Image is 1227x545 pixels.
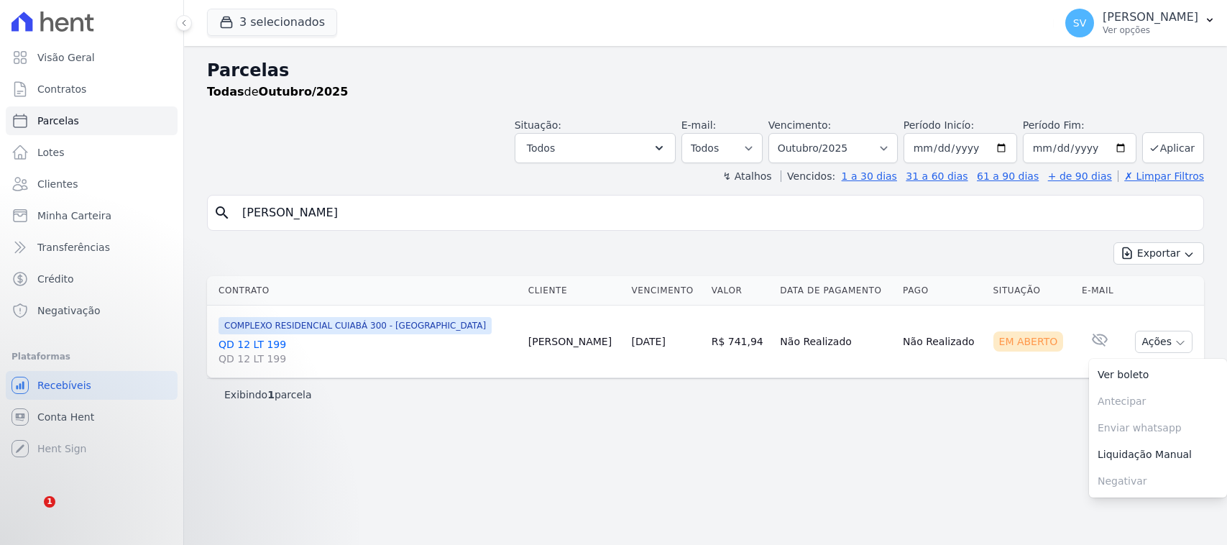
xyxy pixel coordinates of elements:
[1023,118,1136,133] label: Período Fim:
[219,337,517,366] a: QD 12 LT 199QD 12 LT 199
[207,58,1204,83] h2: Parcelas
[527,139,555,157] span: Todos
[706,306,775,378] td: R$ 741,94
[6,371,178,400] a: Recebíveis
[207,83,348,101] p: de
[774,306,897,378] td: Não Realizado
[37,114,79,128] span: Parcelas
[6,138,178,167] a: Lotes
[37,145,65,160] span: Lotes
[1118,170,1204,182] a: ✗ Limpar Filtros
[207,85,244,99] strong: Todas
[1089,362,1227,388] a: Ver boleto
[1142,132,1204,163] button: Aplicar
[6,106,178,135] a: Parcelas
[904,119,974,131] label: Período Inicío:
[781,170,835,182] label: Vencidos:
[897,276,987,306] th: Pago
[267,389,275,400] b: 1
[906,170,968,182] a: 31 a 60 dias
[207,276,523,306] th: Contrato
[632,336,666,347] a: [DATE]
[37,50,95,65] span: Visão Geral
[993,331,1064,352] div: Em Aberto
[774,276,897,306] th: Data de Pagamento
[14,496,49,531] iframe: Intercom live chat
[234,198,1198,227] input: Buscar por nome do lote ou do cliente
[6,170,178,198] a: Clientes
[1076,276,1123,306] th: E-mail
[523,276,626,306] th: Cliente
[1054,3,1227,43] button: SV [PERSON_NAME] Ver opções
[1073,18,1086,28] span: SV
[213,204,231,221] i: search
[37,378,91,393] span: Recebíveis
[6,265,178,293] a: Crédito
[44,496,55,508] span: 1
[768,119,831,131] label: Vencimento:
[722,170,771,182] label: ↯ Atalhos
[224,388,312,402] p: Exibindo parcela
[515,133,676,163] button: Todos
[626,276,706,306] th: Vencimento
[6,233,178,262] a: Transferências
[1103,10,1198,24] p: [PERSON_NAME]
[259,85,349,99] strong: Outubro/2025
[37,303,101,318] span: Negativação
[6,43,178,72] a: Visão Geral
[706,276,775,306] th: Valor
[6,403,178,431] a: Conta Hent
[37,177,78,191] span: Clientes
[37,209,111,223] span: Minha Carteira
[11,406,298,506] iframe: Intercom notifications mensagem
[219,352,517,366] span: QD 12 LT 199
[37,82,86,96] span: Contratos
[12,348,172,365] div: Plataformas
[988,276,1076,306] th: Situação
[977,170,1039,182] a: 61 a 90 dias
[842,170,897,182] a: 1 a 30 dias
[6,201,178,230] a: Minha Carteira
[1103,24,1198,36] p: Ver opções
[1113,242,1204,265] button: Exportar
[6,296,178,325] a: Negativação
[897,306,987,378] td: Não Realizado
[37,272,74,286] span: Crédito
[1135,331,1192,353] button: Ações
[523,306,626,378] td: [PERSON_NAME]
[207,9,337,36] button: 3 selecionados
[37,240,110,255] span: Transferências
[6,75,178,104] a: Contratos
[681,119,717,131] label: E-mail:
[515,119,561,131] label: Situação:
[1048,170,1112,182] a: + de 90 dias
[219,317,492,334] span: COMPLEXO RESIDENCIAL CUIABÁ 300 - [GEOGRAPHIC_DATA]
